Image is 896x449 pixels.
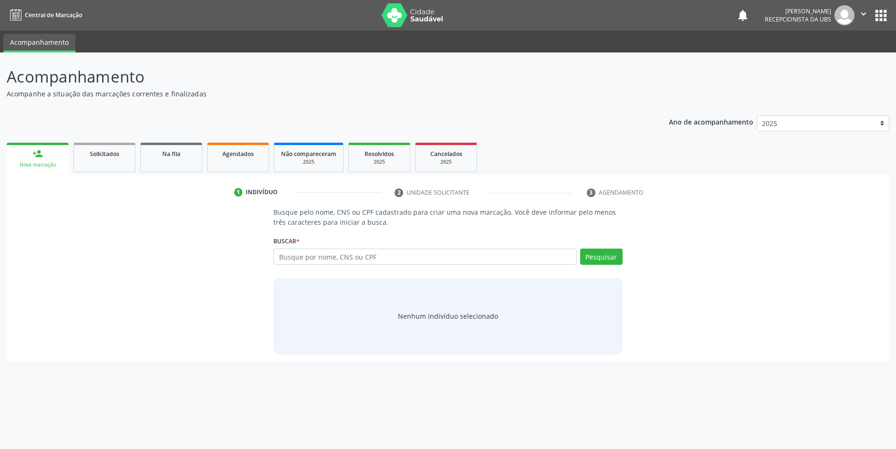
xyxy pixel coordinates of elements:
p: Acompanhe a situação das marcações correntes e finalizadas [7,89,625,99]
span: Agendados [222,150,254,158]
div: 1 [234,188,243,197]
button:  [854,5,873,25]
button: notifications [736,9,750,22]
div: [PERSON_NAME] [765,7,831,15]
div: Nenhum indivíduo selecionado [398,311,498,321]
div: Nova marcação [13,161,62,168]
a: Central de Marcação [7,7,82,23]
div: 2025 [422,158,470,166]
span: Recepcionista da UBS [765,15,831,23]
a: Acompanhamento [3,34,75,52]
input: Busque por nome, CNS ou CPF [273,249,576,265]
span: Solicitados [90,150,119,158]
span: Não compareceram [281,150,336,158]
div: person_add [32,148,43,159]
div: Indivíduo [246,188,278,197]
div: 2025 [355,158,403,166]
div: 2025 [281,158,336,166]
p: Ano de acompanhamento [669,115,753,127]
span: Cancelados [430,150,462,158]
img: img [834,5,854,25]
i:  [858,9,869,19]
p: Busque pelo nome, CNS ou CPF cadastrado para criar uma nova marcação. Você deve informar pelo men... [273,207,622,227]
button: Pesquisar [580,249,623,265]
span: Na fila [162,150,180,158]
span: Central de Marcação [25,11,82,19]
p: Acompanhamento [7,65,625,89]
button: apps [873,7,889,24]
span: Resolvidos [365,150,394,158]
label: Buscar [273,234,300,249]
